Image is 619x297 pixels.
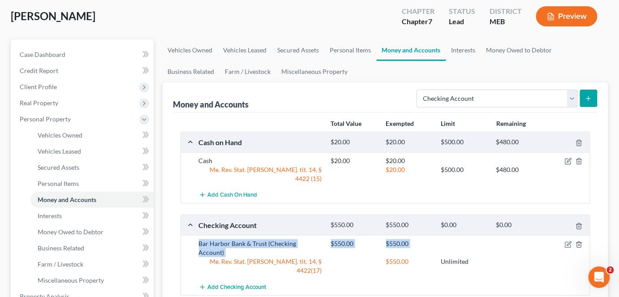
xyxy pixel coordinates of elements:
div: Cash on Hand [194,138,327,147]
span: Miscellaneous Property [38,276,104,284]
div: $500.00 [437,165,492,174]
div: $550.00 [382,257,437,266]
a: Business Related [30,240,154,256]
div: $500.00 [437,138,492,146]
div: District [490,6,522,17]
a: Interests [30,208,154,224]
span: 2 [607,267,614,274]
span: Vehicles Owned [38,131,82,139]
div: Checking Account [194,220,327,230]
iframe: Intercom live chat [589,267,610,288]
div: Status [449,6,475,17]
a: Money and Accounts [377,39,446,61]
span: Farm / Livestock [38,260,83,268]
a: Money Owed to Debtor [481,39,558,61]
span: Credit Report [20,67,58,74]
span: Client Profile [20,83,57,90]
a: Vehicles Leased [30,143,154,159]
a: Secured Assets [30,159,154,176]
button: Add Cash on Hand [199,187,258,203]
strong: Exempted [386,120,414,127]
a: Vehicles Leased [218,39,272,61]
span: Personal Items [38,180,79,187]
span: Money and Accounts [38,196,96,203]
div: $480.00 [492,138,547,146]
button: Add Checking Account [199,279,267,295]
span: Interests [38,212,62,220]
div: Chapter [402,6,434,17]
a: Farm / Livestock [30,256,154,272]
div: $0.00 [492,221,547,229]
span: Business Related [38,244,84,252]
div: $20.00 [327,138,382,146]
span: 7 [428,17,432,26]
a: Miscellaneous Property [276,61,353,82]
strong: Total Value [331,120,361,127]
span: Vehicles Leased [38,147,81,155]
div: MEB [490,17,522,27]
span: Secured Assets [38,164,79,171]
div: Me. Rev. Stat. [PERSON_NAME]. tit. 14, § 4422(17) [194,257,327,275]
div: Chapter [402,17,434,27]
a: Vehicles Owned [163,39,218,61]
strong: Remaining [496,120,526,127]
div: $550.00 [327,221,382,229]
a: Money and Accounts [30,192,154,208]
div: Unlimited [437,257,492,266]
a: Farm / Livestock [220,61,276,82]
strong: Limit [441,120,456,127]
a: Personal Items [325,39,377,61]
div: $550.00 [327,239,382,248]
div: Me. Rev. Stat. [PERSON_NAME]. tit. 14, § 4422 (15) [194,165,327,183]
div: Money and Accounts [173,99,249,110]
div: Lead [449,17,475,27]
a: Business Related [163,61,220,82]
div: $20.00 [382,156,437,165]
div: Bar Harbor Bank & Trust (Checking Account) [194,239,327,257]
a: Interests [446,39,481,61]
span: [PERSON_NAME] [11,9,95,22]
a: Vehicles Owned [30,127,154,143]
div: $550.00 [382,239,437,248]
a: Money Owed to Debtor [30,224,154,240]
span: Case Dashboard [20,51,65,58]
div: $480.00 [492,165,547,174]
div: Cash [194,156,327,165]
button: Preview [536,6,598,26]
div: $20.00 [382,138,437,146]
div: $550.00 [382,221,437,229]
a: Secured Assets [272,39,325,61]
span: Add Cash on Hand [208,192,258,199]
div: $0.00 [437,221,492,229]
a: Miscellaneous Property [30,272,154,288]
a: Credit Report [13,63,154,79]
a: Personal Items [30,176,154,192]
span: Personal Property [20,115,71,123]
span: Add Checking Account [208,284,267,291]
span: Money Owed to Debtor [38,228,103,236]
div: $20.00 [327,156,382,165]
span: Real Property [20,99,58,107]
a: Case Dashboard [13,47,154,63]
div: $20.00 [382,165,437,174]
